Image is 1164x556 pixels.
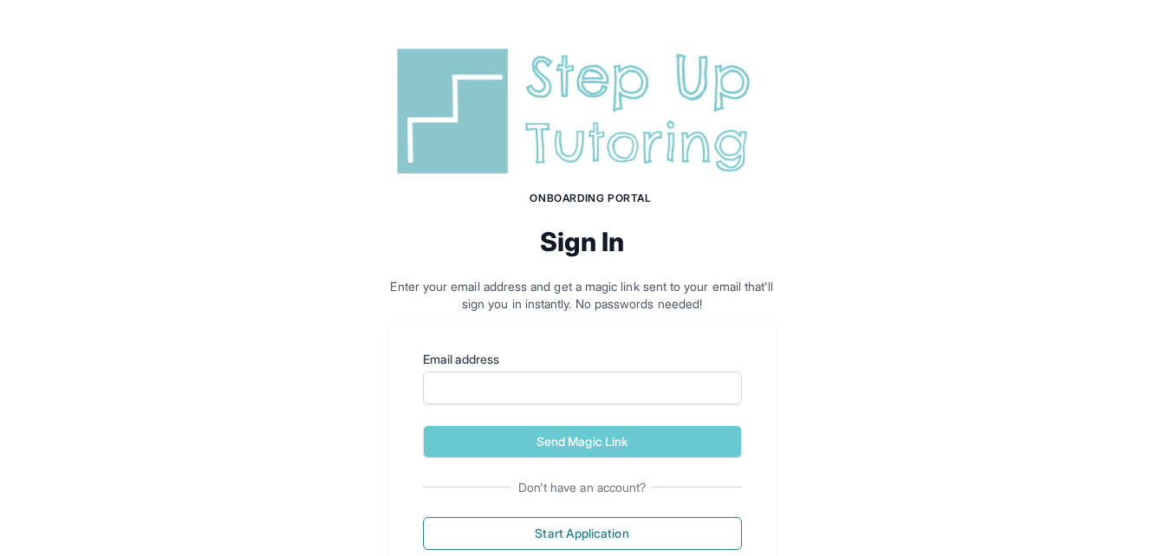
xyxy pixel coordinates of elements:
p: Enter your email address and get a magic link sent to your email that'll sign you in instantly. N... [388,278,777,313]
label: Email address [423,351,742,368]
h1: Onboarding Portal [406,191,777,205]
button: Send Magic Link [423,425,742,458]
img: Step Up Tutoring horizontal logo [388,42,777,181]
span: Don't have an account? [511,479,654,496]
button: Start Application [423,517,742,550]
h2: Sign In [388,226,777,257]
